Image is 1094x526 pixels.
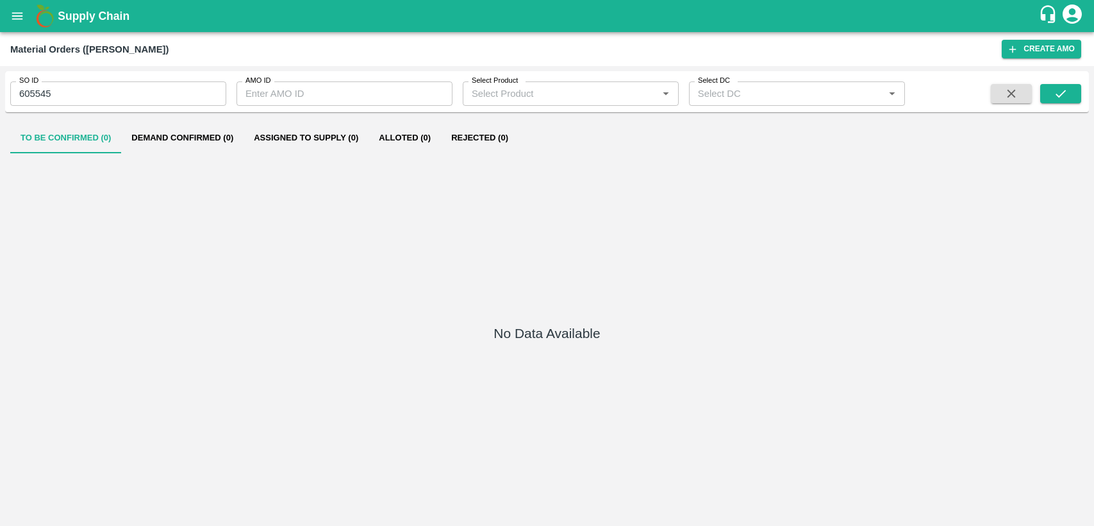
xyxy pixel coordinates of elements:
[121,123,244,153] button: Demand Confirmed (0)
[58,10,129,22] b: Supply Chain
[245,76,271,86] label: AMO ID
[10,41,169,58] div: Material Orders ([PERSON_NAME])
[19,76,38,86] label: SO ID
[493,325,600,343] h5: No Data Available
[1061,3,1084,30] div: account of current user
[10,123,121,153] button: To Be Confirmed (0)
[32,3,58,29] img: logo
[693,85,863,102] input: Select DC
[244,123,369,153] button: Assigned to Supply (0)
[369,123,441,153] button: Alloted (0)
[884,85,900,102] button: Open
[658,85,674,102] button: Open
[1038,4,1061,28] div: customer-support
[698,76,730,86] label: Select DC
[10,81,226,106] input: Enter SO ID
[441,123,518,153] button: Rejected (0)
[472,76,518,86] label: Select Product
[58,7,1038,25] a: Supply Chain
[236,81,452,106] input: Enter AMO ID
[1002,40,1081,58] button: Create AMO
[467,85,654,102] input: Select Product
[3,1,32,31] button: open drawer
